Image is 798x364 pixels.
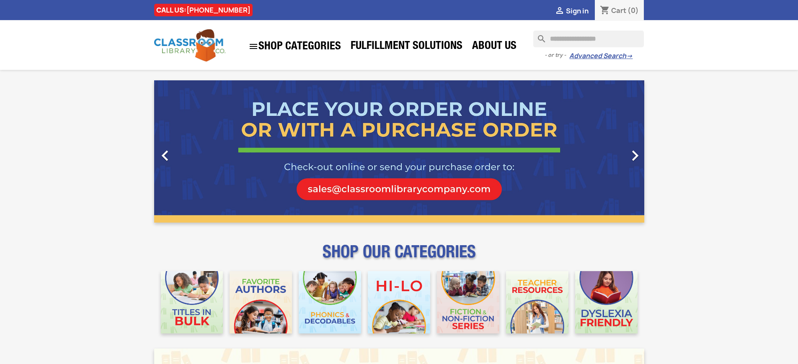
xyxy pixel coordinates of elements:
a: Previous [154,80,228,223]
a: Advanced Search→ [569,52,633,60]
i:  [555,6,565,16]
img: Classroom Library Company [154,29,225,62]
span: → [626,52,633,60]
i:  [625,145,646,166]
div: CALL US: [154,4,253,16]
a: SHOP CATEGORIES [244,37,345,56]
a: Fulfillment Solutions [346,38,467,55]
i: shopping_cart [600,6,610,16]
i: search [533,31,543,41]
img: CLC_Bulk_Mobile.jpg [161,271,223,333]
a:  Sign in [555,6,589,15]
i:  [248,41,258,51]
span: Cart [611,6,626,15]
img: CLC_Fiction_Nonfiction_Mobile.jpg [437,271,499,333]
i:  [155,145,176,166]
a: Next [571,80,644,223]
span: (0) [628,6,639,15]
a: [PHONE_NUMBER] [186,5,251,15]
ul: Carousel container [154,80,644,223]
img: CLC_Phonics_And_Decodables_Mobile.jpg [299,271,361,333]
p: SHOP OUR CATEGORIES [154,249,644,264]
img: CLC_HiLo_Mobile.jpg [368,271,430,333]
img: CLC_Favorite_Authors_Mobile.jpg [230,271,292,333]
a: About Us [468,38,521,55]
img: CLC_Teacher_Resources_Mobile.jpg [506,271,568,333]
span: - or try - [545,51,569,59]
img: CLC_Dyslexia_Mobile.jpg [575,271,638,333]
span: Sign in [566,6,589,15]
input: Search [533,31,644,47]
